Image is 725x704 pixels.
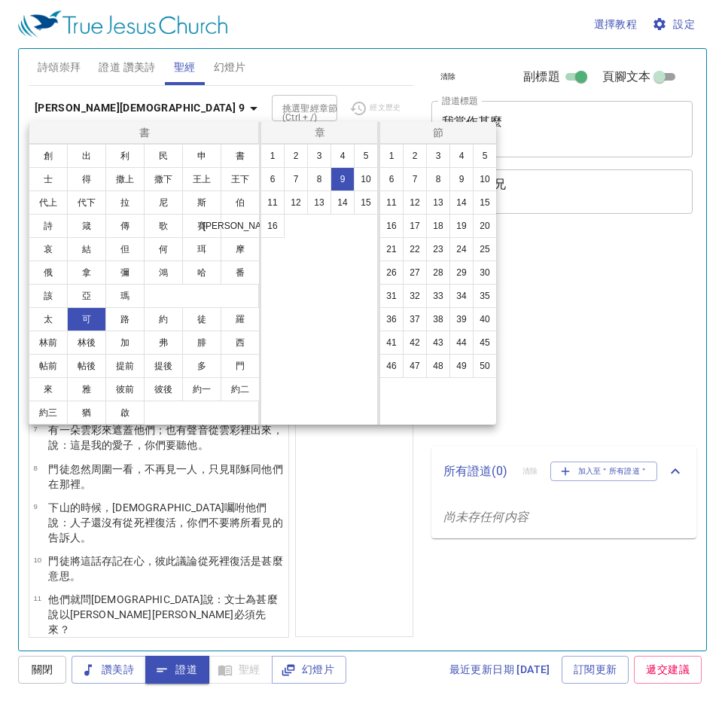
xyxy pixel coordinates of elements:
[182,167,221,191] button: 王上
[105,190,145,215] button: 拉
[473,237,497,261] button: 25
[379,214,404,238] button: 16
[403,144,427,168] button: 2
[403,261,427,285] button: 27
[221,190,260,215] button: 伯
[284,167,308,191] button: 7
[307,190,331,215] button: 13
[221,307,260,331] button: 羅
[284,144,308,168] button: 2
[67,354,106,378] button: 帖後
[403,307,427,331] button: 37
[426,261,450,285] button: 28
[144,144,183,168] button: 民
[403,214,427,238] button: 17
[379,167,404,191] button: 6
[29,377,68,401] button: 來
[182,237,221,261] button: 珥
[473,284,497,308] button: 35
[403,284,427,308] button: 32
[449,284,474,308] button: 34
[182,190,221,215] button: 斯
[354,144,378,168] button: 5
[105,261,145,285] button: 彌
[403,190,427,215] button: 12
[473,214,497,238] button: 20
[144,307,183,331] button: 約
[144,261,183,285] button: 鴻
[105,331,145,355] button: 加
[144,331,183,355] button: 弗
[331,190,355,215] button: 14
[144,354,183,378] button: 提後
[449,354,474,378] button: 49
[426,167,450,191] button: 8
[379,307,404,331] button: 36
[29,214,68,238] button: 詩
[264,125,376,140] p: 章
[426,354,450,378] button: 48
[221,214,260,238] button: [PERSON_NAME]
[67,377,106,401] button: 雅
[473,307,497,331] button: 40
[260,144,285,168] button: 1
[331,144,355,168] button: 4
[105,401,145,425] button: 啟
[354,167,378,191] button: 10
[67,261,106,285] button: 拿
[221,331,260,355] button: 西
[144,214,183,238] button: 歌
[260,190,285,215] button: 11
[182,377,221,401] button: 約一
[105,144,145,168] button: 利
[67,331,106,355] button: 林後
[426,331,450,355] button: 43
[426,307,450,331] button: 38
[473,261,497,285] button: 30
[221,144,260,168] button: 書
[29,401,68,425] button: 約三
[32,125,257,140] p: 書
[307,144,331,168] button: 3
[105,167,145,191] button: 撒上
[426,144,450,168] button: 3
[426,214,450,238] button: 18
[182,214,221,238] button: 賽
[67,167,106,191] button: 得
[144,237,183,261] button: 何
[331,167,355,191] button: 9
[449,237,474,261] button: 24
[354,190,378,215] button: 15
[221,377,260,401] button: 約二
[105,377,145,401] button: 彼前
[379,261,404,285] button: 26
[426,190,450,215] button: 13
[403,167,427,191] button: 7
[67,401,106,425] button: 猶
[473,354,497,378] button: 50
[105,237,145,261] button: 但
[221,167,260,191] button: 王下
[29,307,68,331] button: 太
[284,190,308,215] button: 12
[105,354,145,378] button: 提前
[105,214,145,238] button: 傳
[67,190,106,215] button: 代下
[379,284,404,308] button: 31
[29,190,68,215] button: 代上
[379,331,404,355] button: 41
[144,167,183,191] button: 撒下
[144,377,183,401] button: 彼後
[67,284,106,308] button: 亞
[426,237,450,261] button: 23
[144,190,183,215] button: 尼
[379,144,404,168] button: 1
[379,190,404,215] button: 11
[29,237,68,261] button: 哀
[449,214,474,238] button: 19
[449,331,474,355] button: 44
[473,167,497,191] button: 10
[379,237,404,261] button: 21
[473,190,497,215] button: 15
[449,167,474,191] button: 9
